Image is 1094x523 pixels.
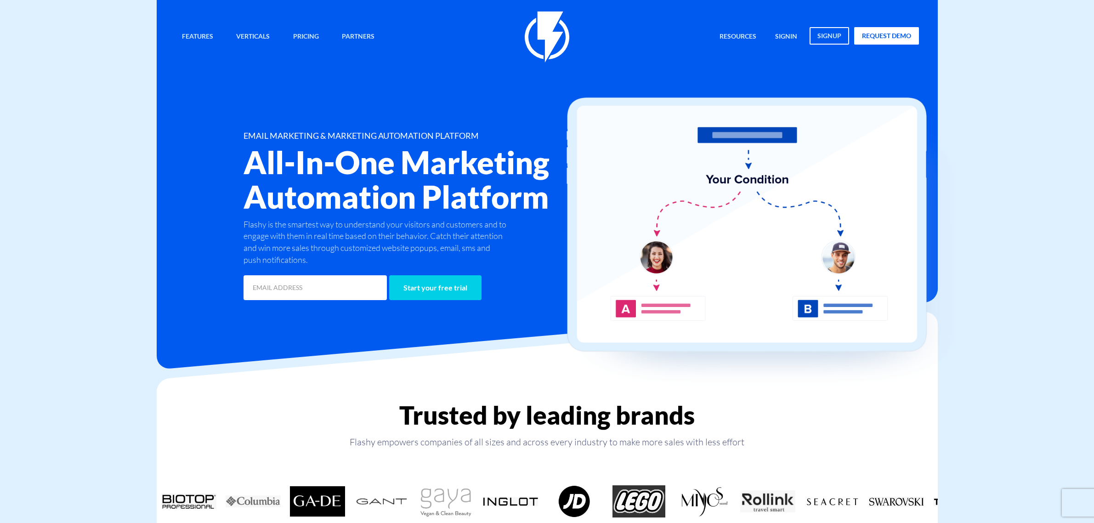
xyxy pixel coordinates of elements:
div: 8 / 18 [543,485,607,517]
div: 10 / 18 [671,485,736,517]
div: 3 / 18 [221,485,285,517]
div: 12 / 18 [800,485,864,517]
a: signup [810,27,849,45]
input: Start your free trial [389,275,482,300]
div: 6 / 18 [414,485,478,517]
a: request demo [854,27,919,45]
p: Flashy is the smartest way to understand your visitors and customers and to engage with them in r... [244,219,509,266]
div: 7 / 18 [478,485,543,517]
a: Partners [335,27,381,47]
h2: Trusted by leading brands [157,401,938,429]
a: Resources [713,27,763,47]
a: Features [175,27,220,47]
p: Flashy empowers companies of all sizes and across every industry to make more sales with less effort [157,436,938,449]
a: signin [768,27,804,47]
div: 11 / 18 [736,485,800,517]
div: 9 / 18 [607,485,671,517]
a: Pricing [286,27,326,47]
h1: EMAIL MARKETING & MARKETING AUTOMATION PLATFORM [244,131,602,141]
div: 13 / 18 [864,485,929,517]
input: EMAIL ADDRESS [244,275,387,300]
h2: All-In-One Marketing Automation Platform [244,145,602,214]
div: 2 / 18 [157,485,221,517]
div: 14 / 18 [929,485,993,517]
a: Verticals [229,27,277,47]
div: 5 / 18 [350,485,414,517]
div: 4 / 18 [285,485,350,517]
